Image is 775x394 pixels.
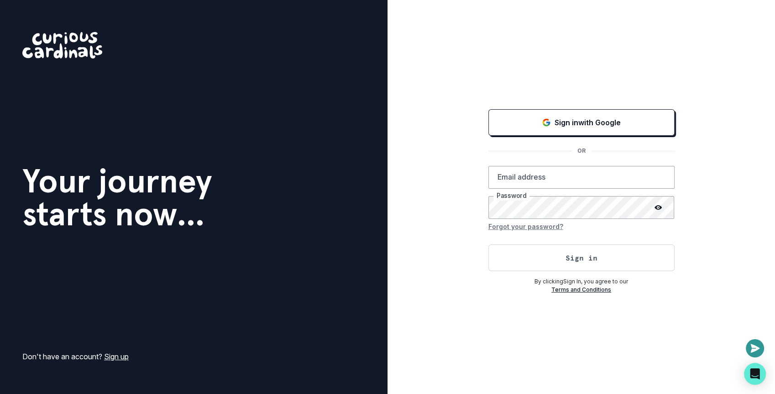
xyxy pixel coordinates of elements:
p: Sign in with Google [555,117,621,128]
a: Terms and Conditions [551,286,611,293]
button: Open or close messaging widget [746,339,764,357]
p: By clicking Sign In , you agree to our [488,277,675,286]
button: Sign in [488,245,675,271]
a: Sign up [104,352,129,361]
button: Sign in with Google (GSuite) [488,109,675,136]
button: Forgot your password? [488,219,563,234]
p: OR [572,147,591,155]
img: Curious Cardinals Logo [22,32,102,59]
div: Open Intercom Messenger [744,363,766,385]
p: Don't have an account? [22,351,129,362]
h1: Your journey starts now... [22,165,212,230]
